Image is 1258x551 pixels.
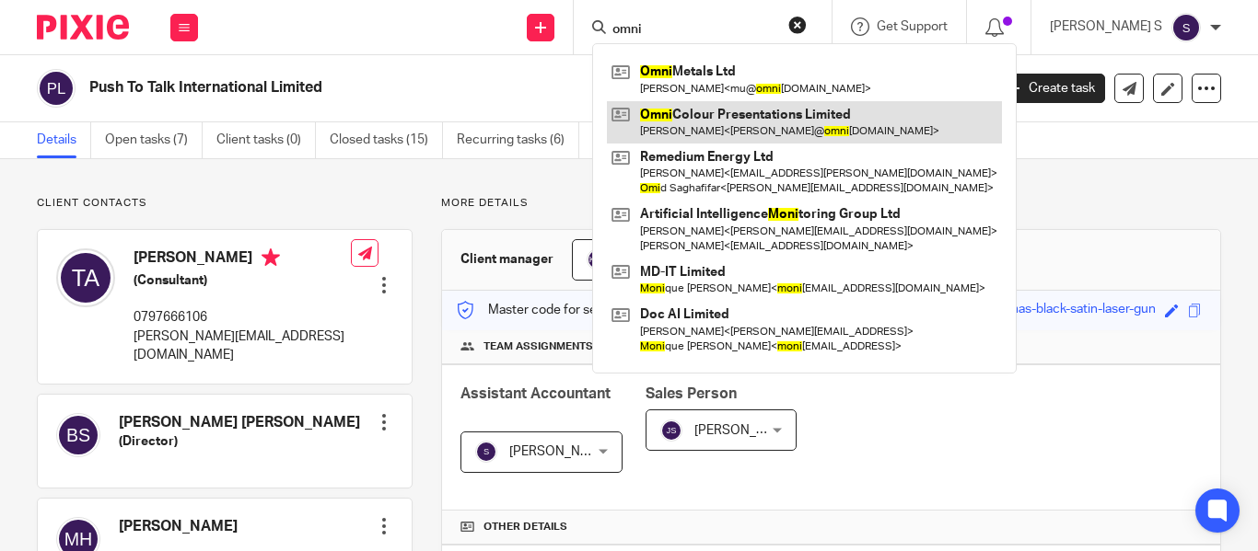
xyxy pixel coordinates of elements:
[105,122,203,158] a: Open tasks (7)
[119,517,238,536] h4: [PERSON_NAME]
[694,424,796,437] span: [PERSON_NAME]
[457,122,579,158] a: Recurring tasks (6)
[37,122,91,158] a: Details
[475,441,497,463] img: svg%3E
[441,196,1221,211] p: More details
[134,271,351,290] h5: (Consultant)
[483,520,567,534] span: Other details
[37,15,129,40] img: Pixie
[660,419,682,442] img: svg%3E
[216,122,316,158] a: Client tasks (0)
[877,20,948,33] span: Get Support
[134,248,351,271] h4: [PERSON_NAME]
[1171,13,1201,42] img: svg%3E
[37,196,413,211] p: Client contacts
[119,432,360,451] h5: (Director)
[646,386,737,401] span: Sales Person
[483,339,593,354] span: Team assignments
[119,413,360,432] h4: [PERSON_NAME] [PERSON_NAME]
[509,445,622,458] span: [PERSON_NAME] S
[330,122,443,158] a: Closed tasks (15)
[788,16,807,34] button: Clear
[587,248,609,270] img: svg%3E
[37,69,76,108] img: svg%3E
[460,250,553,269] h3: Client manager
[134,327,351,365] p: [PERSON_NAME][EMAIL_ADDRESS][DOMAIN_NAME]
[134,308,351,327] p: 0797666106
[1050,17,1162,36] p: [PERSON_NAME] S
[611,22,776,39] input: Search
[56,413,100,457] img: svg%3E
[89,78,795,98] h2: Push To Talk International Limited
[974,300,1156,321] div: grandmas-black-satin-laser-gun
[456,301,774,319] p: Master code for secure communications and files
[262,248,280,267] i: Primary
[460,386,611,401] span: Assistant Accountant
[998,74,1105,103] a: Create task
[56,248,115,307] img: svg%3E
